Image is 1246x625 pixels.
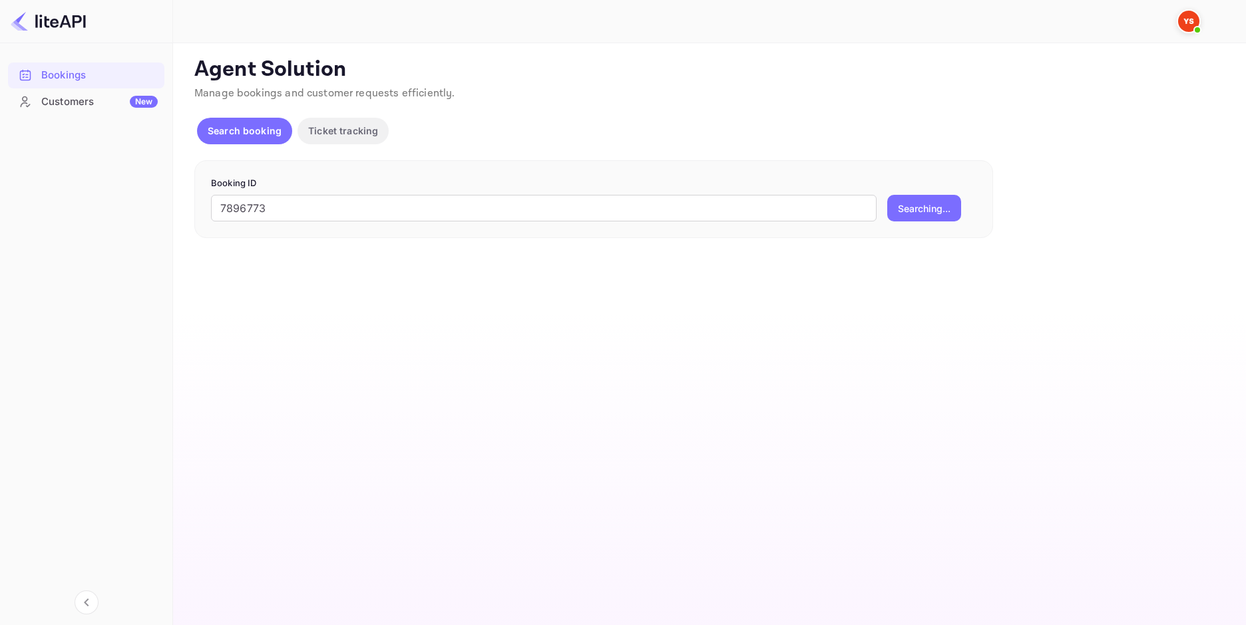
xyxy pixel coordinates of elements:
img: LiteAPI logo [11,11,86,32]
button: Collapse navigation [75,590,99,614]
input: Enter Booking ID (e.g., 63782194) [211,195,877,221]
img: Yandex Support [1178,11,1199,32]
p: Agent Solution [194,57,1222,83]
div: Bookings [8,62,164,88]
div: CustomersNew [8,89,164,115]
a: CustomersNew [8,89,164,114]
p: Ticket tracking [308,124,378,138]
a: Bookings [8,62,164,87]
p: Booking ID [211,177,976,190]
p: Search booking [208,124,282,138]
div: Customers [41,94,158,110]
div: Bookings [41,68,158,83]
button: Searching... [887,195,961,221]
div: New [130,96,158,108]
span: Manage bookings and customer requests efficiently. [194,86,455,100]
